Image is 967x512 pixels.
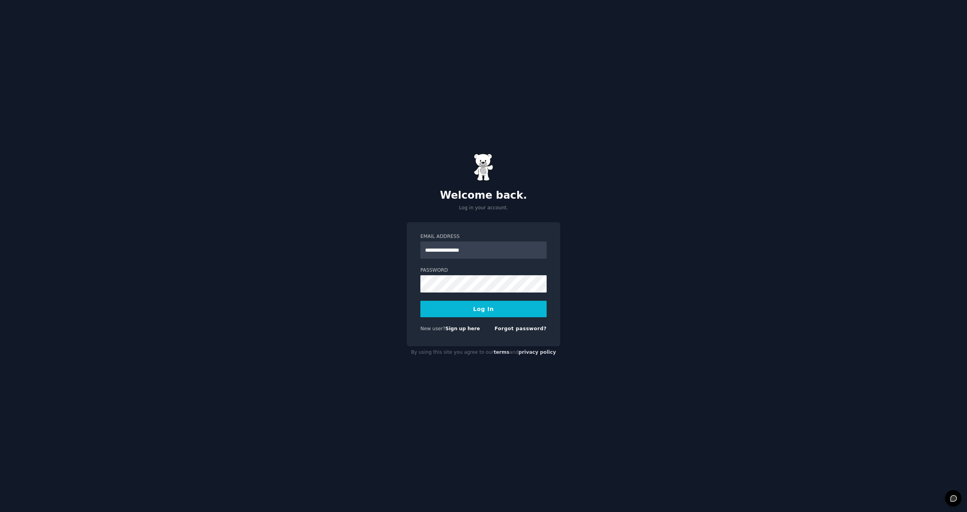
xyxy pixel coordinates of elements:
a: terms [494,349,509,355]
h2: Welcome back. [407,189,560,202]
span: New user? [420,326,445,331]
a: Sign up here [445,326,480,331]
div: By using this site you agree to our and [407,346,560,359]
a: privacy policy [518,349,556,355]
label: Email Address [420,233,547,240]
a: Forgot password? [494,326,547,331]
label: Password [420,267,547,274]
p: Log in your account. [407,205,560,212]
img: Gummy Bear [474,154,493,181]
button: Log In [420,301,547,317]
